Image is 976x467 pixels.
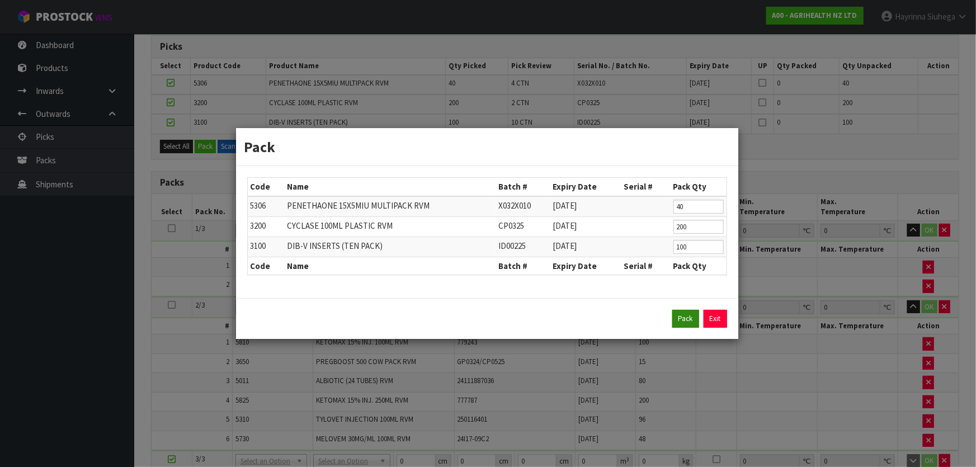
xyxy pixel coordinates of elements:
[553,220,577,231] span: [DATE]
[671,257,727,275] th: Pack Qty
[251,200,266,211] span: 5306
[496,178,550,196] th: Batch #
[498,220,524,231] span: CP0325
[496,257,550,275] th: Batch #
[704,310,727,328] a: Exit
[553,200,577,211] span: [DATE]
[251,240,266,251] span: 3100
[498,200,531,211] span: X032X010
[287,200,430,211] span: PENETHAONE 15X5MIU MULTIPACK RVM
[244,136,730,157] h3: Pack
[553,240,577,251] span: [DATE]
[498,240,526,251] span: ID00225
[248,178,285,196] th: Code
[287,220,393,231] span: CYCLASE 100ML PLASTIC RVM
[671,178,727,196] th: Pack Qty
[621,257,670,275] th: Serial #
[248,257,285,275] th: Code
[251,220,266,231] span: 3200
[621,178,670,196] th: Serial #
[284,178,496,196] th: Name
[672,310,699,328] button: Pack
[287,240,383,251] span: DIB-V INSERTS (TEN PACK)
[550,178,621,196] th: Expiry Date
[550,257,621,275] th: Expiry Date
[284,257,496,275] th: Name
